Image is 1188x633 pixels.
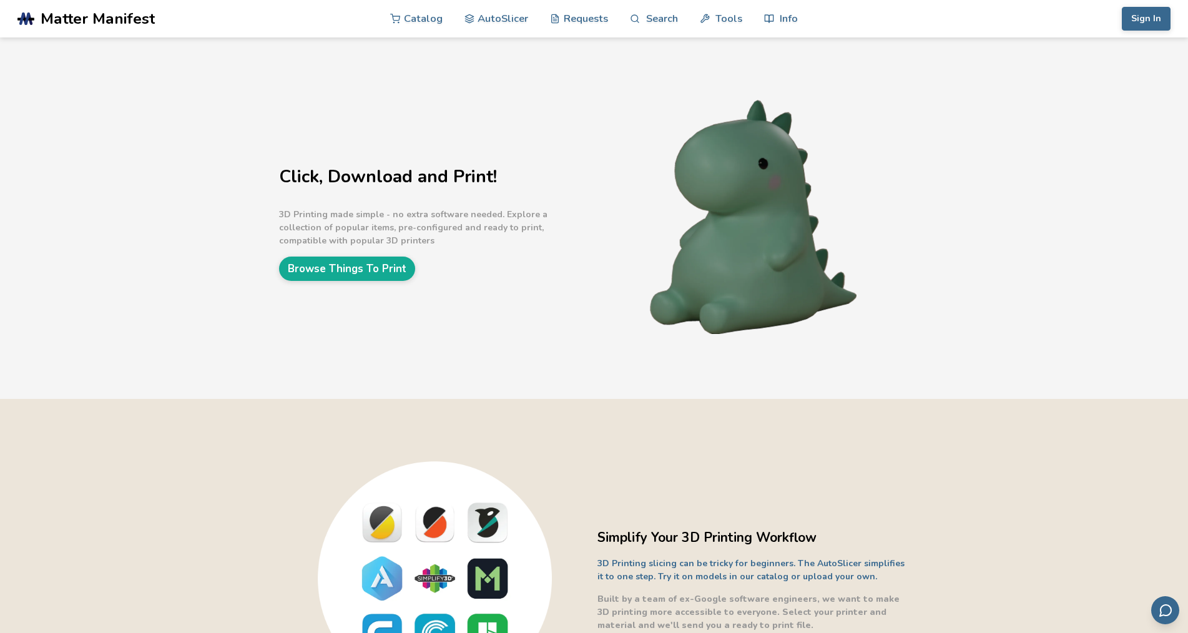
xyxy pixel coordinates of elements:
[1151,596,1179,624] button: Send feedback via email
[279,257,415,281] a: Browse Things To Print
[597,528,910,547] h2: Simplify Your 3D Printing Workflow
[41,10,155,27] span: Matter Manifest
[279,167,591,187] h1: Click, Download and Print!
[279,208,591,247] p: 3D Printing made simple - no extra software needed. Explore a collection of popular items, pre-co...
[1122,7,1171,31] button: Sign In
[597,592,910,632] p: Built by a team of ex-Google software engineers, we want to make 3D printing more accessible to e...
[597,557,910,583] p: 3D Printing slicing can be tricky for beginners. The AutoSlicer simplifies it to one step. Try it...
